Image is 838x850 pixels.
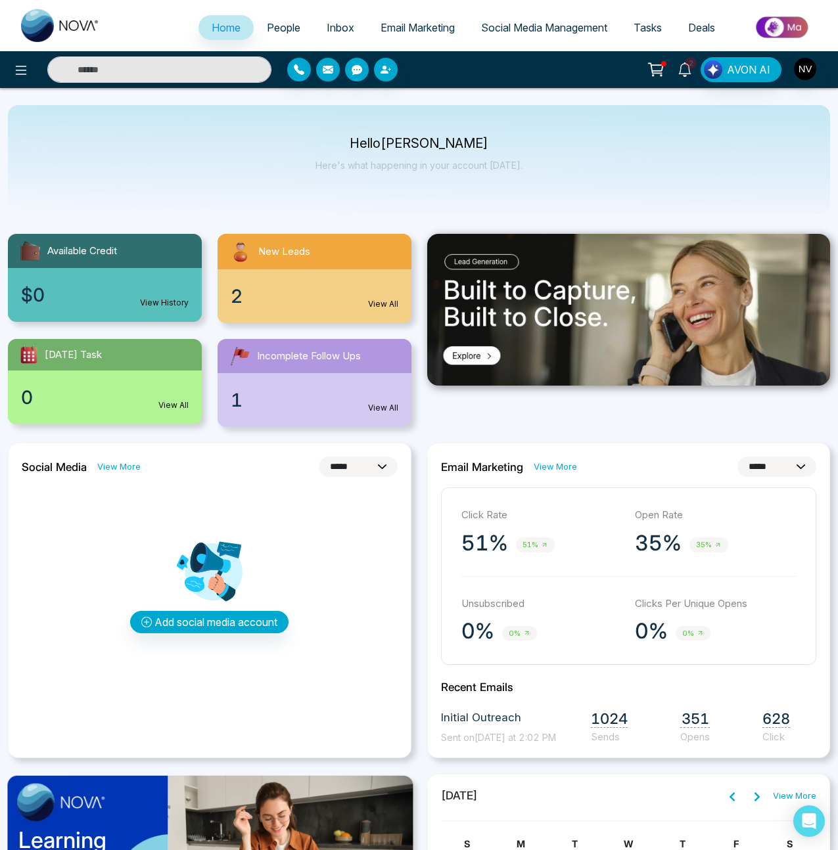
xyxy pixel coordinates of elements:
[502,626,537,641] span: 0%
[258,244,310,259] span: New Leads
[140,297,189,309] a: View History
[427,234,831,386] img: .
[231,386,243,414] span: 1
[441,788,478,805] span: [DATE]
[634,21,662,34] span: Tasks
[97,460,141,473] a: View More
[368,298,398,310] a: View All
[635,596,796,612] p: Clicks Per Unique Opens
[735,12,830,42] img: Market-place.gif
[21,281,45,309] span: $0
[327,21,354,34] span: Inbox
[517,838,525,849] span: M
[441,709,556,727] span: Initial Outreach
[198,15,254,40] a: Home
[620,15,675,40] a: Tasks
[727,62,770,78] span: AVON AI
[461,618,494,644] p: 0%
[516,537,555,552] span: 51%
[704,60,722,79] img: Lead Flow
[257,349,361,364] span: Incomplete Follow Ups
[368,402,398,414] a: View All
[231,282,243,310] span: 2
[267,21,300,34] span: People
[624,838,633,849] span: W
[762,730,790,743] span: Click
[254,15,314,40] a: People
[675,15,728,40] a: Deals
[680,838,686,849] span: T
[18,344,39,365] img: todayTask.svg
[228,239,253,264] img: newLeads.svg
[591,710,628,728] span: 1024
[534,460,577,473] a: View More
[461,596,622,612] p: Unsubscribed
[45,347,102,363] span: [DATE] Task
[635,508,796,523] p: Open Rate
[572,838,578,849] span: T
[701,57,781,82] button: AVON AI
[591,730,628,743] span: Sends
[381,21,455,34] span: Email Marketing
[130,611,289,633] button: Add social media account
[315,160,523,171] p: Here's what happening in your account [DATE].
[441,681,817,694] h2: Recent Emails
[787,838,793,849] span: S
[441,732,556,743] span: Sent on [DATE] at 2:02 PM
[773,790,816,803] a: View More
[676,626,710,641] span: 0%
[733,838,739,849] span: F
[685,57,697,69] span: 2
[669,57,701,80] a: 2
[158,399,189,411] a: View All
[21,9,100,42] img: Nova CRM Logo
[688,21,715,34] span: Deals
[441,460,523,474] h2: Email Marketing
[464,838,470,849] span: S
[47,244,117,259] span: Available Credit
[481,21,607,34] span: Social Media Management
[635,618,668,644] p: 0%
[793,805,825,837] div: Open Intercom Messenger
[212,21,241,34] span: Home
[177,539,243,604] img: Analytics png
[210,339,419,427] a: Incomplete Follow Ups1View All
[461,508,622,523] p: Click Rate
[210,234,419,323] a: New Leads2View All
[21,384,33,411] span: 0
[680,730,710,743] span: Opens
[461,530,508,556] p: 51%
[315,138,523,149] p: Hello [PERSON_NAME]
[468,15,620,40] a: Social Media Management
[228,344,252,368] img: followUps.svg
[22,460,87,474] h2: Social Media
[367,15,468,40] a: Email Marketing
[635,530,682,556] p: 35%
[18,239,42,263] img: availableCredit.svg
[314,15,367,40] a: Inbox
[17,783,105,821] img: image
[689,537,728,552] span: 35%
[794,58,816,80] img: User Avatar
[762,710,790,728] span: 628
[680,710,710,728] span: 351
